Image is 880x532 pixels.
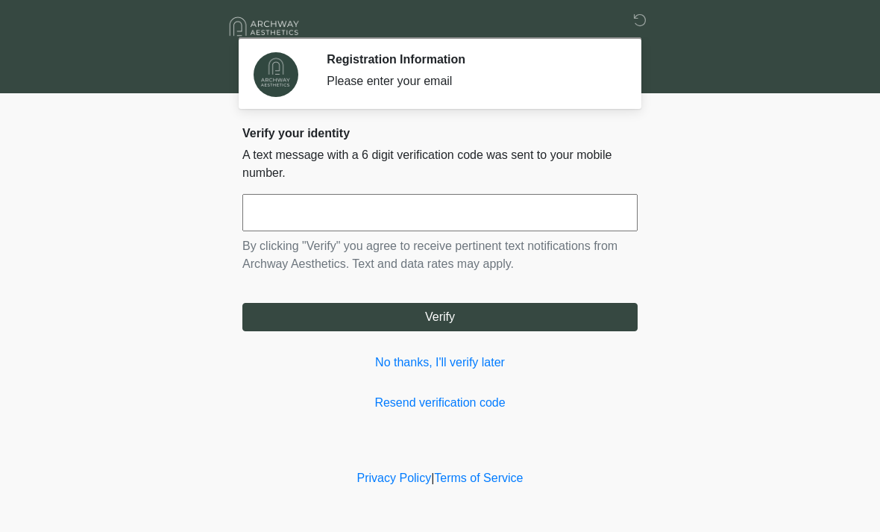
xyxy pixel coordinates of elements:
[242,394,638,412] a: Resend verification code
[327,52,615,66] h2: Registration Information
[242,354,638,372] a: No thanks, I'll verify later
[242,237,638,273] p: By clicking "Verify" you agree to receive pertinent text notifications from Archway Aesthetics. T...
[254,52,298,97] img: Agent Avatar
[242,146,638,182] p: A text message with a 6 digit verification code was sent to your mobile number.
[327,72,615,90] div: Please enter your email
[357,472,432,484] a: Privacy Policy
[242,126,638,140] h2: Verify your identity
[227,11,302,42] img: Archway Aesthetics Logo
[434,472,523,484] a: Terms of Service
[242,303,638,331] button: Verify
[431,472,434,484] a: |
